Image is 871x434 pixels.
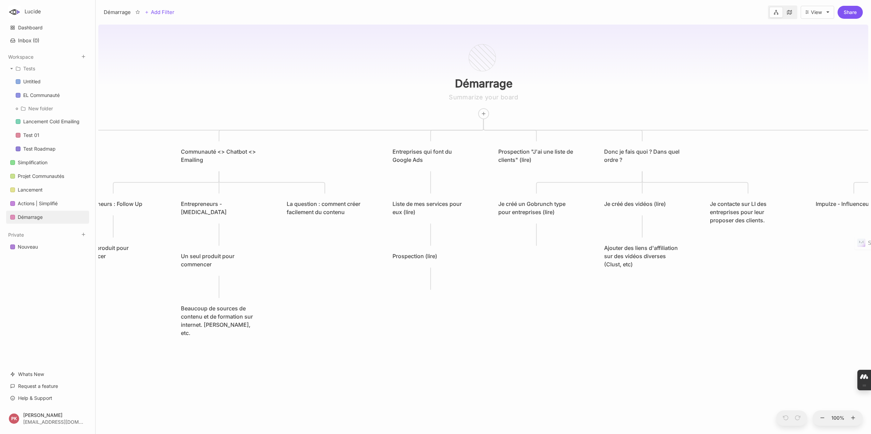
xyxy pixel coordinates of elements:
div: Donc je fais quoi ? Dans quel ordre ? [598,141,687,170]
div: Je créé des vidéos (lire) [604,200,681,208]
div: Workspace [6,60,89,226]
a: Projet Communautés [6,170,89,183]
div: La question : comment créer facilement du contenu [280,193,370,223]
div: Je créé des vidéos (lire) [598,193,687,214]
button: Inbox (0) [6,34,89,46]
div: Test 01 [23,131,39,139]
div: Communauté <> Chatbot <> Emailing [181,148,257,164]
div: Entreprises qui font du Google Ads [386,141,475,170]
a: Help & Support [6,392,89,405]
div: Test Roadmap [12,142,89,156]
a: Nouveau [6,240,89,253]
a: Simplification [6,156,89,169]
div: La question : comment créer facilement du contenu [287,200,363,216]
button: Lucide [8,5,87,18]
a: Untitled [12,75,89,88]
div: Tests [23,65,35,73]
div: Je contacte sur LI des entreprises pour leur proposer des clients. [703,193,793,231]
div: Private [6,238,89,256]
button: View [801,6,834,19]
div: Entreprises qui font du Google Ads [392,148,469,164]
div: New folder [12,102,89,115]
div: Untitled [23,78,41,86]
div: Lucide [25,9,76,15]
div: Entrepreneurs - [MEDICAL_DATA] [174,193,264,223]
div: Simplification [18,158,47,167]
div: Prospection (lire) [386,246,475,267]
div: Démarrage [104,8,131,16]
div: Entrepreneurs - [MEDICAL_DATA] [181,200,257,216]
button: PK[PERSON_NAME][EMAIL_ADDRESS][DOMAIN_NAME] [6,408,89,429]
div: Un seul produit pour commencer [69,237,158,267]
div: View [811,10,822,15]
div: Tests [6,62,89,75]
div: Ajouter des liens d'affiliation sur des vidéos diverses (Clust, etc) [598,237,687,275]
button: Add Filter [145,8,174,16]
div: [PERSON_NAME] [23,412,83,418]
span: Add Filter [149,8,174,16]
a: Actions | Simplifié [6,197,89,210]
div: Liste de mes services pour eux (lire) [386,193,475,223]
div: Test Roadmap [23,145,56,153]
div: Entrepreneurs : Follow Up [69,193,158,214]
div: Ajouter des liens d'affiliation sur des vidéos diverses (Clust, etc) [604,244,681,268]
div: Liste de mes services pour eux (lire) [392,200,469,216]
a: Dashboard [6,21,89,34]
div: Beaucoup de sources de contenu et de formation sur internet. [PERSON_NAME], etc. [174,298,264,344]
a: EL Communauté [12,89,89,102]
button: 100% [830,410,846,426]
div: Un seul produit pour commencer [75,244,152,260]
div: Entrepreneurs : Follow Up [75,200,152,208]
a: Lancement Cold Emailing [12,115,89,128]
div: Projet Communautés [18,172,64,180]
div: EL Communauté [23,91,60,99]
button: Private [8,232,24,238]
div: Un seul produit pour commencer [174,246,264,275]
div: [EMAIL_ADDRESS][DOMAIN_NAME] [23,419,83,424]
div: New folder [28,104,53,113]
a: Whats New [6,368,89,381]
div: Prospection (lire) [392,252,469,260]
div: Je créé un Gobrunch type pour entreprises (lire) [492,193,581,223]
div: Communauté <> Chatbot <> Emailing [174,141,264,170]
div: Démarrage [6,211,89,224]
div: Un seul produit pour commencer [181,252,257,268]
a: Test Roadmap [12,142,89,155]
div: Nouveau [6,240,89,254]
a: Request a feature [6,380,89,393]
button: Workspace [8,54,33,60]
a: Démarrage [6,211,89,224]
div: Nouveau [18,243,38,251]
div: Je contacte sur LI des entreprises pour leur proposer des clients. [710,200,786,224]
a: Test 01 [12,129,89,142]
div: Démarrage [18,213,43,221]
div: Je créé un Gobrunch type pour entreprises (lire) [498,200,575,216]
div: PK [9,414,19,424]
div: Actions | Simplifié [18,199,58,208]
a: Lancement [6,183,89,196]
div: Beaucoup de sources de contenu et de formation sur internet. [PERSON_NAME], etc. [181,304,257,337]
div: Lancement [6,183,89,197]
div: Prospection "J'ai une liste de clients" (lire) [492,141,581,170]
button: Share [838,6,863,19]
div: Donc je fais quoi ? Dans quel ordre ? [604,148,681,164]
div: Lancement [18,186,43,194]
div: Lancement Cold Emailing [23,117,80,126]
div: Prospection "J'ai une liste de clients" (lire) [498,148,575,164]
